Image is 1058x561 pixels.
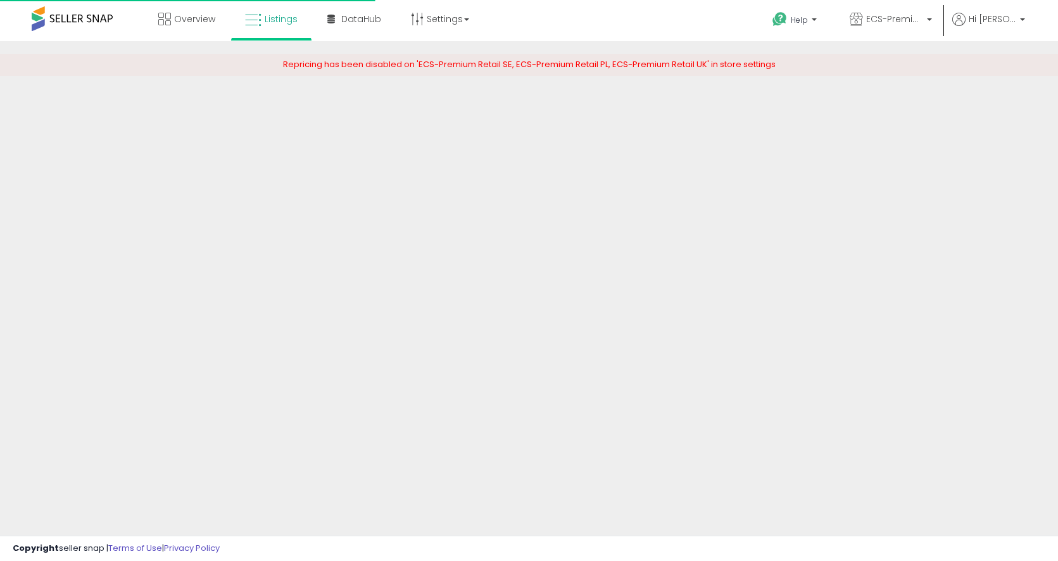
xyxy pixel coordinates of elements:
i: Get Help [772,11,788,27]
span: Listings [265,13,298,25]
a: Privacy Policy [164,542,220,554]
a: Terms of Use [108,542,162,554]
a: Hi [PERSON_NAME] [952,13,1025,41]
div: seller snap | | [13,543,220,555]
span: ECS-Premium Retail FR [866,13,923,25]
strong: Copyright [13,542,59,554]
span: DataHub [341,13,381,25]
span: Help [791,15,808,25]
span: Hi [PERSON_NAME] [969,13,1016,25]
a: Help [762,2,829,41]
span: Overview [174,13,215,25]
span: Repricing has been disabled on 'ECS-Premium Retail SE, ECS-Premium Retail PL, ECS-Premium Retail ... [283,58,776,70]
